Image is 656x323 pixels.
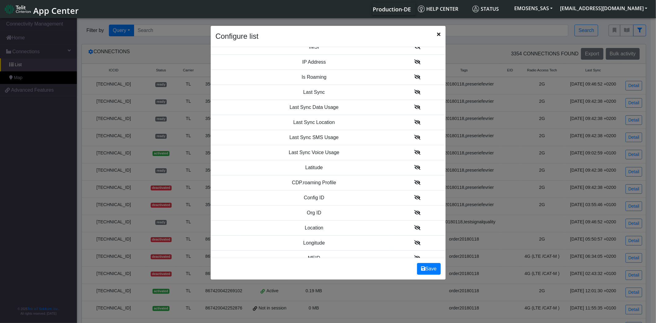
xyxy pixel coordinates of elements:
span: Production-DE [373,6,411,13]
button: EMOSENS_SAS [511,3,556,14]
td: Last Sync Location [239,115,390,130]
td: CDP.roaming Profile [239,175,390,190]
td: Org ID [239,205,390,221]
img: status.svg [472,6,479,12]
td: Last Sync [239,85,390,100]
td: Is Roaming [239,70,390,85]
span: Close [437,31,441,38]
span: Status [472,6,499,12]
td: MEID [239,251,390,266]
td: IMSI [239,40,390,55]
h4: Configure list [216,31,259,42]
button: Save [417,263,440,275]
td: Last Sync SMS Usage [239,130,390,145]
img: knowledge.svg [418,6,425,12]
td: Longitude [239,236,390,251]
td: Config ID [239,190,390,205]
td: Last Sync Voice Usage [239,145,390,160]
td: Last Sync Data Usage [239,100,390,115]
img: logo-telit-cinterion-gw-new.png [5,4,31,14]
span: App Center [33,5,79,16]
td: Location [239,221,390,236]
span: Help center [418,6,458,12]
td: IP Address [239,55,390,70]
button: [EMAIL_ADDRESS][DOMAIN_NAME] [556,3,651,14]
td: Latitude [239,160,390,175]
a: Your current platform instance [372,3,411,15]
